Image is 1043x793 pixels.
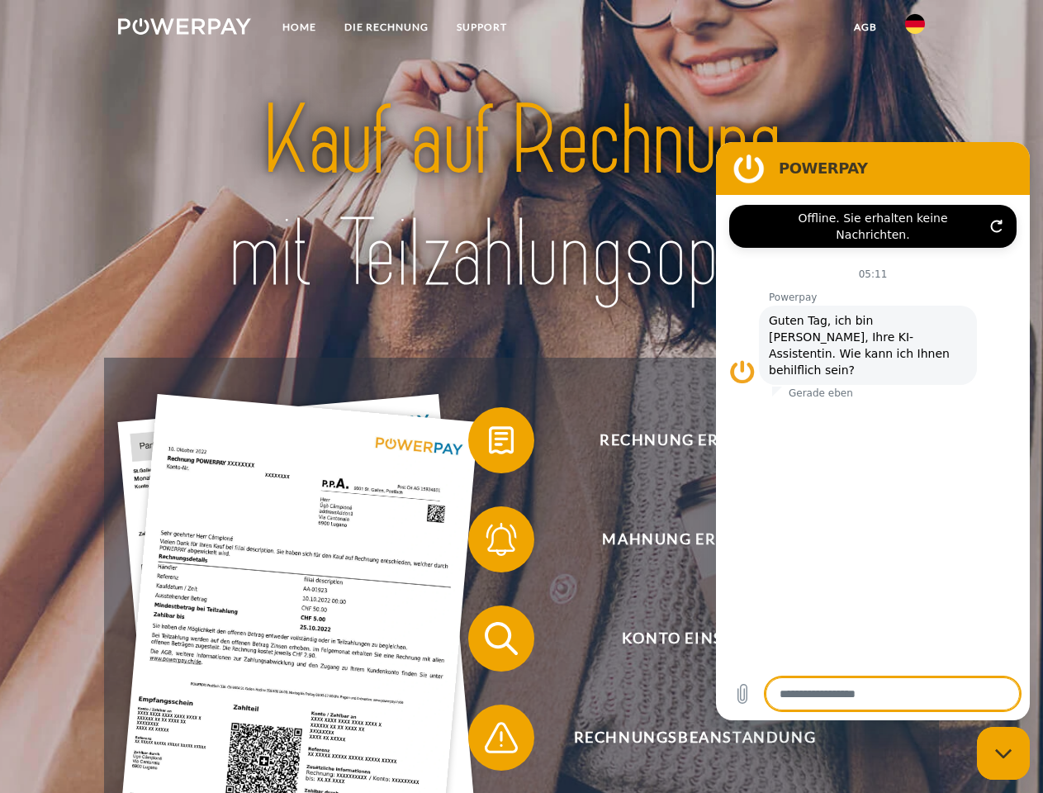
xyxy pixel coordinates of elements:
[492,705,897,771] span: Rechnungsbeanstandung
[481,519,522,560] img: qb_bell.svg
[468,705,898,771] button: Rechnungsbeanstandung
[905,14,925,34] img: de
[716,142,1030,720] iframe: Messaging-Fenster
[492,407,897,473] span: Rechnung erhalten?
[468,506,898,572] button: Mahnung erhalten?
[481,717,522,758] img: qb_warning.svg
[468,407,898,473] button: Rechnung erhalten?
[492,605,897,672] span: Konto einsehen
[330,12,443,42] a: DIE RECHNUNG
[443,12,521,42] a: SUPPORT
[977,727,1030,780] iframe: Schaltfläche zum Öffnen des Messaging-Fensters; Konversation läuft
[468,605,898,672] button: Konto einsehen
[118,18,251,35] img: logo-powerpay-white.svg
[481,618,522,659] img: qb_search.svg
[840,12,891,42] a: agb
[158,79,885,316] img: title-powerpay_de.svg
[492,506,897,572] span: Mahnung erhalten?
[481,420,522,461] img: qb_bill.svg
[268,12,330,42] a: Home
